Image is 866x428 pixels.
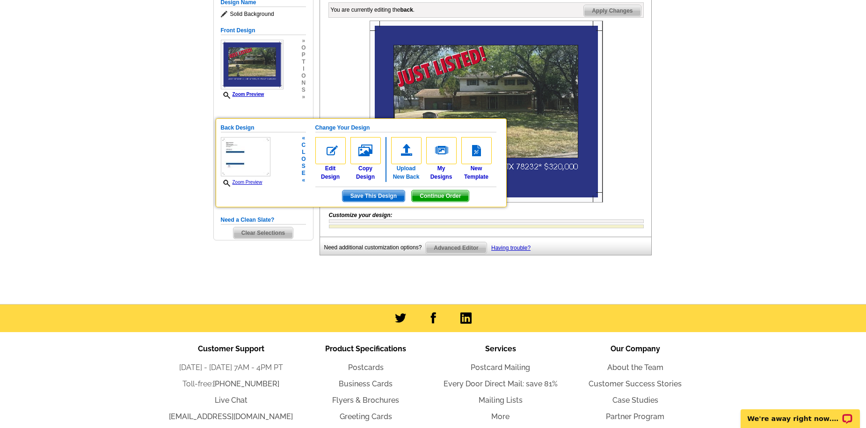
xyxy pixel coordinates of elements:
[479,396,523,405] a: Mailing Lists
[342,190,405,202] button: Save This Design
[315,137,346,181] a: EditDesign
[301,163,306,170] span: s
[169,412,293,421] a: [EMAIL_ADDRESS][DOMAIN_NAME]
[221,123,306,132] h5: Back Design
[606,412,664,421] a: Partner Program
[301,142,306,149] span: c
[221,40,284,89] img: Z18878333_00001_1.jpg
[370,21,603,203] img: Z18878333_00001_1.jpg
[350,137,381,181] a: Copy Design
[339,379,393,388] a: Business Cards
[301,73,306,80] span: o
[233,227,293,239] span: Clear Selections
[301,44,306,51] span: o
[340,412,392,421] a: Greeting Cards
[491,412,509,421] a: More
[735,399,866,428] iframe: LiveChat chat widget
[461,137,492,181] a: NewTemplate
[426,137,457,164] img: my-designs.gif
[412,190,469,202] span: Continue Order
[301,51,306,58] span: p
[471,363,530,372] a: Postcard Mailing
[584,5,640,16] span: Apply Changes
[589,379,682,388] a: Customer Success Stories
[301,177,306,184] span: «
[400,7,413,13] b: back
[391,137,422,164] img: upload-front.gif
[350,137,381,164] img: copy-design.gif
[411,190,469,202] button: Continue Order
[612,396,658,405] a: Case Studies
[164,378,298,390] li: Toll-free:
[301,58,306,65] span: t
[301,149,306,156] span: l
[213,379,279,388] a: [PHONE_NUMBER]
[221,180,262,185] a: Zoom Preview
[461,137,492,164] img: new-template.gif
[301,170,306,177] span: e
[221,216,306,225] h5: Need a Clean Slate?
[221,26,306,35] h5: Front Design
[198,344,264,353] span: Customer Support
[425,242,487,254] a: Advanced Editor
[348,363,384,372] a: Postcards
[324,242,426,254] div: Need additional customization options?
[491,245,531,251] a: Having trouble?
[444,379,558,388] a: Every Door Direct Mail: save 81%
[315,123,496,132] h5: Change Your Design
[215,396,247,405] a: Live Chat
[607,363,663,372] a: About the Team
[301,156,306,163] span: o
[611,344,660,353] span: Our Company
[301,87,306,94] span: s
[329,212,393,218] i: Customize your design:
[426,242,486,254] span: Advanced Editor
[332,396,399,405] a: Flyers & Brochures
[426,137,457,181] a: MyDesigns
[301,135,306,142] span: «
[221,9,306,19] span: Solid Background
[221,137,270,176] img: small-thumb.jpg
[221,92,264,97] a: Zoom Preview
[331,6,415,14] div: You are currently editing the .
[301,94,306,101] span: »
[301,37,306,44] span: »
[325,344,406,353] span: Product Specifications
[301,65,306,73] span: i
[301,80,306,87] span: n
[485,344,516,353] span: Services
[391,137,422,181] a: UploadNew Back
[164,362,298,373] li: [DATE] - [DATE] 7AM - 4PM PT
[315,137,346,164] img: edit-design.gif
